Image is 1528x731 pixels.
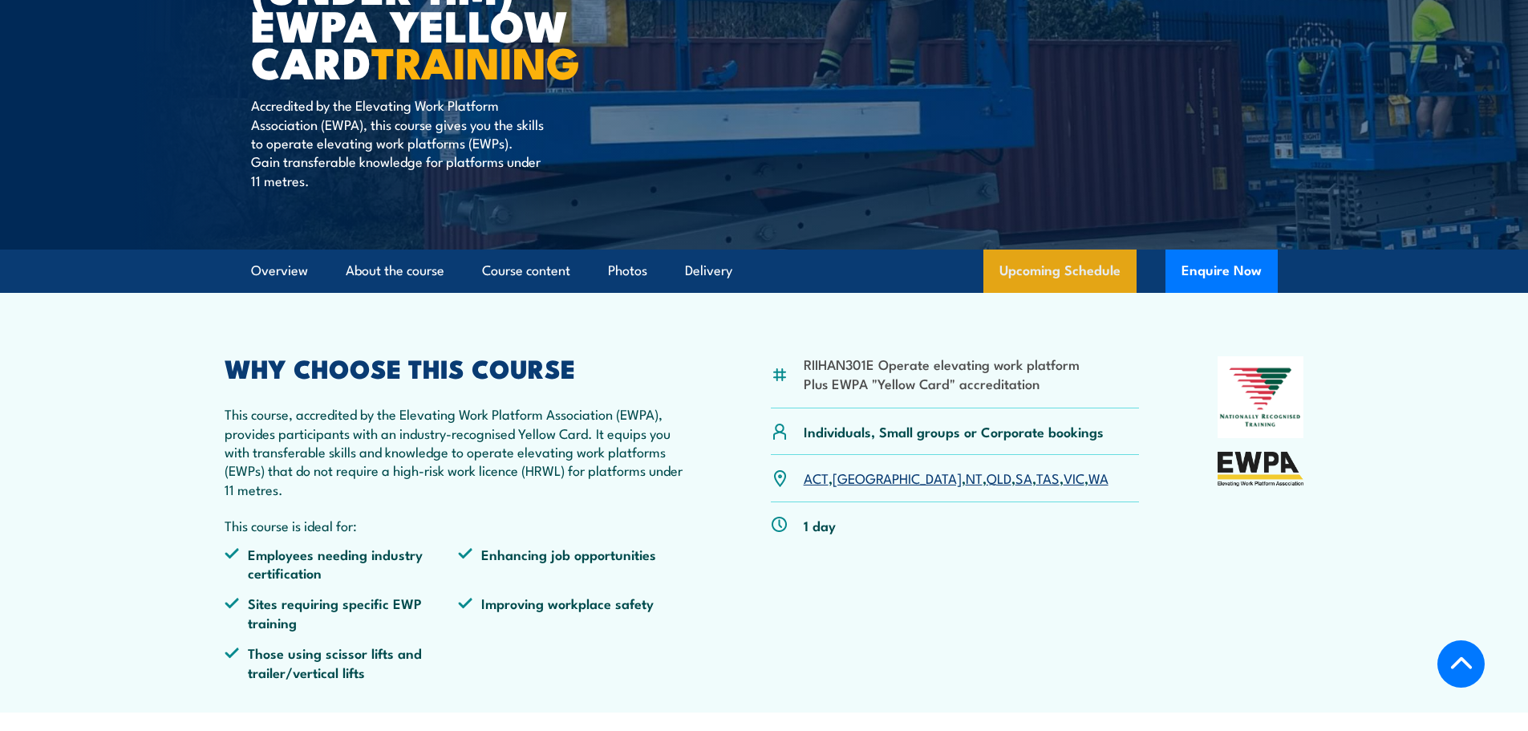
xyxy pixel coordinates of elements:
[225,356,693,379] h2: WHY CHOOSE THIS COURSE
[685,250,732,292] a: Delivery
[833,468,962,487] a: [GEOGRAPHIC_DATA]
[1165,250,1278,293] button: Enquire Now
[608,250,647,292] a: Photos
[225,545,459,583] li: Employees needing industry certification
[1088,468,1109,487] a: WA
[482,250,570,292] a: Course content
[225,594,459,632] li: Sites requiring specific EWP training
[987,468,1011,487] a: QLD
[1064,468,1084,487] a: VIC
[1036,468,1060,487] a: TAS
[1015,468,1032,487] a: SA
[225,404,693,498] p: This course, accredited by the Elevating Work Platform Association (EWPA), provides participants ...
[458,545,692,583] li: Enhancing job opportunities
[251,250,308,292] a: Overview
[1218,356,1304,438] img: Nationally Recognised Training logo.
[804,355,1080,373] li: RIIHAN301E Operate elevating work platform
[251,95,544,189] p: Accredited by the Elevating Work Platform Association (EWPA), this course gives you the skills to...
[804,516,836,534] p: 1 day
[458,594,692,632] li: Improving workplace safety
[804,374,1080,392] li: Plus EWPA "Yellow Card" accreditation
[225,644,459,681] li: Those using scissor lifts and trailer/vertical lifts
[804,469,1109,487] p: , , , , , , ,
[346,250,444,292] a: About the course
[225,516,693,534] p: This course is ideal for:
[983,250,1137,293] a: Upcoming Schedule
[966,468,983,487] a: NT
[804,422,1104,441] p: Individuals, Small groups or Corporate bookings
[1218,452,1304,486] img: EWPA
[804,468,829,487] a: ACT
[371,27,580,94] strong: TRAINING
